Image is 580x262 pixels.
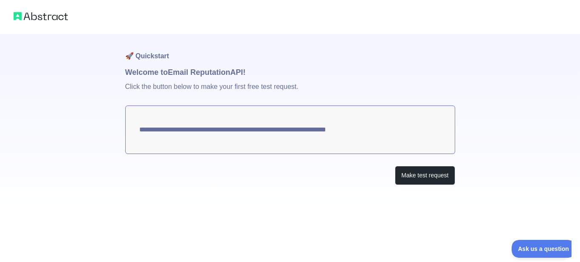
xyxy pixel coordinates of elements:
[395,166,455,185] button: Make test request
[125,78,455,105] p: Click the button below to make your first free test request.
[512,240,572,258] iframe: Toggle Customer Support
[125,66,455,78] h1: Welcome to Email Reputation API!
[14,10,68,22] img: Abstract logo
[125,34,455,66] h1: 🚀 Quickstart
